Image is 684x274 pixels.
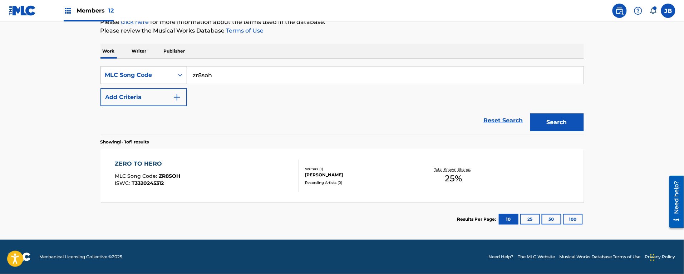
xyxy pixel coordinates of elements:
span: 12 [108,7,114,14]
div: User Menu [661,4,675,18]
button: 10 [499,214,518,225]
span: Mechanical Licensing Collective © 2025 [39,254,122,260]
a: Privacy Policy [645,254,675,260]
div: Notifications [650,7,657,14]
button: Search [530,113,584,131]
img: Top Rightsholders [64,6,72,15]
button: 25 [520,214,540,225]
a: click here [121,19,149,25]
div: [PERSON_NAME] [305,172,413,178]
a: Terms of Use [225,27,264,34]
a: The MLC Website [518,254,555,260]
p: Showing 1 - 1 of 1 results [100,139,149,145]
button: 50 [542,214,561,225]
div: MLC Song Code [105,71,169,79]
span: ISWC : [115,180,132,186]
span: 25 % [445,172,462,185]
a: Public Search [612,4,627,18]
span: Members [77,6,114,15]
iframe: Resource Center [664,173,684,230]
span: MLC Song Code : [115,173,159,179]
p: Publisher [162,44,187,59]
div: Recording Artists ( 0 ) [305,180,413,185]
img: help [634,6,643,15]
span: T3320245312 [132,180,164,186]
p: Results Per Page: [457,216,498,222]
p: Work [100,44,117,59]
a: Need Help? [489,254,514,260]
img: search [615,6,624,15]
a: Musical Works Database Terms of Use [560,254,641,260]
div: Writers ( 1 ) [305,166,413,172]
button: 100 [563,214,583,225]
span: ZR8SOH [159,173,180,179]
form: Search Form [100,66,584,135]
a: ZERO TO HEROMLC Song Code:ZR8SOHISWC:T3320245312Writers (1)[PERSON_NAME]Recording Artists (0)Tota... [100,149,584,202]
a: Reset Search [480,113,527,128]
div: Help [631,4,645,18]
div: ZERO TO HERO [115,160,180,168]
p: Writer [130,44,149,59]
div: Drag [650,247,655,268]
p: Total Known Shares: [434,167,473,172]
img: MLC Logo [9,5,36,16]
img: 9d2ae6d4665cec9f34b9.svg [173,93,181,102]
iframe: Chat Widget [648,240,684,274]
button: Add Criteria [100,88,187,106]
p: Please for more information about the terms used in the database. [100,18,584,26]
p: Please review the Musical Works Database [100,26,584,35]
img: logo [9,253,31,261]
